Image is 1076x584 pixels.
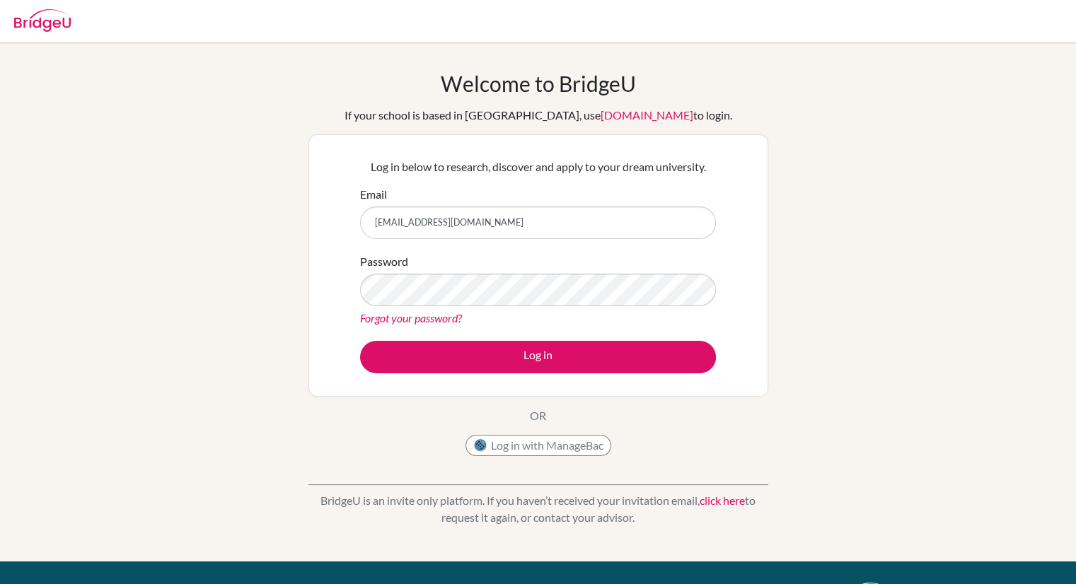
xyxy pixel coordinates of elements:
[465,435,611,456] button: Log in with ManageBac
[441,71,636,96] h1: Welcome to BridgeU
[308,492,768,526] p: BridgeU is an invite only platform. If you haven’t received your invitation email, to request it ...
[530,407,546,424] p: OR
[601,108,693,122] a: [DOMAIN_NAME]
[700,494,745,507] a: click here
[360,186,387,203] label: Email
[360,253,408,270] label: Password
[14,9,71,32] img: Bridge-U
[360,341,716,373] button: Log in
[360,311,462,325] a: Forgot your password?
[360,158,716,175] p: Log in below to research, discover and apply to your dream university.
[345,107,732,124] div: If your school is based in [GEOGRAPHIC_DATA], use to login.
